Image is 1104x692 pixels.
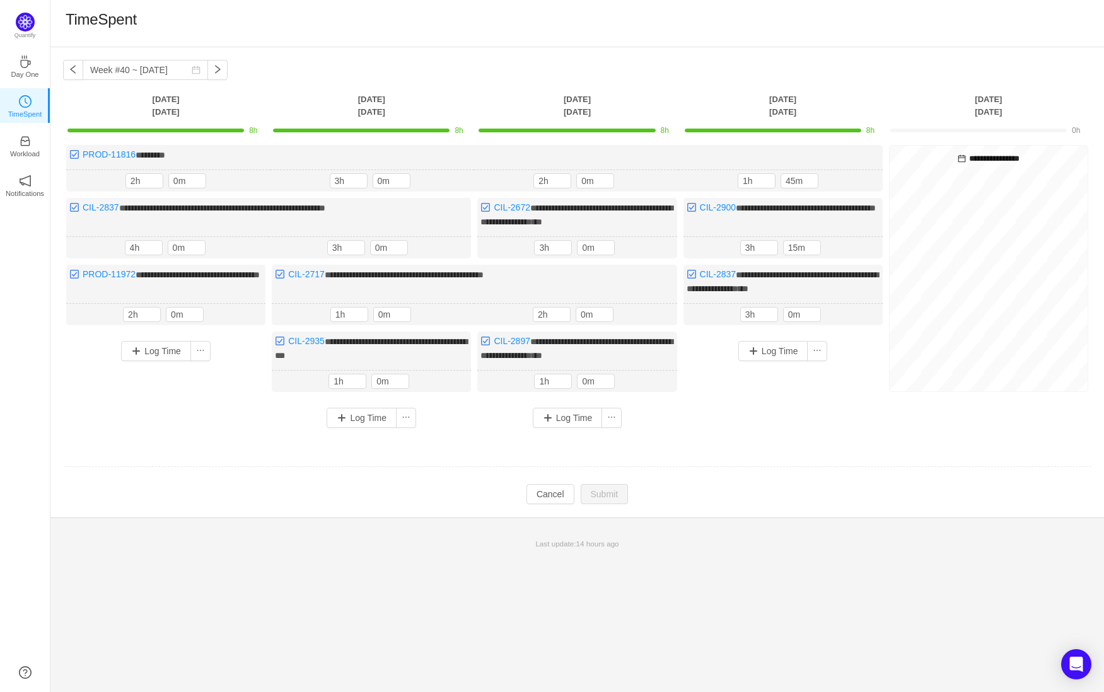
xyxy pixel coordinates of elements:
[535,539,619,548] span: Last update:
[288,269,325,279] a: CIL-2717
[601,408,622,428] button: icon: ellipsis
[19,99,32,112] a: icon: clock-circleTimeSpent
[494,336,530,346] a: CIL-2897
[249,126,257,135] span: 8h
[269,93,474,118] th: [DATE] [DATE]
[680,93,886,118] th: [DATE] [DATE]
[19,178,32,191] a: icon: notificationNotifications
[576,539,619,548] span: 14 hours ago
[19,666,32,679] a: icon: question-circle
[687,269,697,279] img: 10318
[19,55,32,68] i: icon: coffee
[190,341,211,361] button: icon: ellipsis
[327,408,397,428] button: Log Time
[275,269,285,279] img: 10318
[581,484,629,504] button: Submit
[6,188,44,199] p: Notifications
[19,139,32,151] a: icon: inboxWorkload
[1072,126,1080,135] span: 0h
[83,269,136,279] a: PROD-11972
[19,135,32,147] i: icon: inbox
[66,10,137,29] h1: TimeSpent
[15,32,36,40] p: Quantify
[687,202,697,212] img: 10318
[69,269,79,279] img: 10318
[288,336,325,346] a: CIL-2935
[63,93,269,118] th: [DATE] [DATE]
[19,59,32,72] a: icon: coffeeDay One
[19,175,32,187] i: icon: notification
[207,60,228,80] button: icon: right
[11,69,38,80] p: Day One
[700,269,736,279] a: CIL-2837
[700,202,736,212] a: CIL-2900
[83,149,136,159] a: PROD-11816
[480,336,491,346] img: 10318
[63,60,83,80] button: icon: left
[661,126,669,135] span: 8h
[83,60,208,80] input: Select a week
[192,66,200,74] i: icon: calendar
[16,13,35,32] img: Quantify
[958,154,966,163] i: icon: calendar
[10,148,40,159] p: Workload
[738,341,808,361] button: Log Time
[526,484,574,504] button: Cancel
[866,126,874,135] span: 8h
[275,336,285,346] img: 10318
[474,93,680,118] th: [DATE] [DATE]
[455,126,463,135] span: 8h
[8,108,42,120] p: TimeSpent
[533,408,603,428] button: Log Time
[69,149,79,159] img: 10318
[69,202,79,212] img: 10318
[396,408,416,428] button: icon: ellipsis
[121,341,191,361] button: Log Time
[886,93,1091,118] th: [DATE] [DATE]
[83,202,119,212] a: CIL-2837
[807,341,827,361] button: icon: ellipsis
[19,95,32,108] i: icon: clock-circle
[1061,649,1091,679] div: Open Intercom Messenger
[480,202,491,212] img: 10318
[494,202,530,212] a: CIL-2672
